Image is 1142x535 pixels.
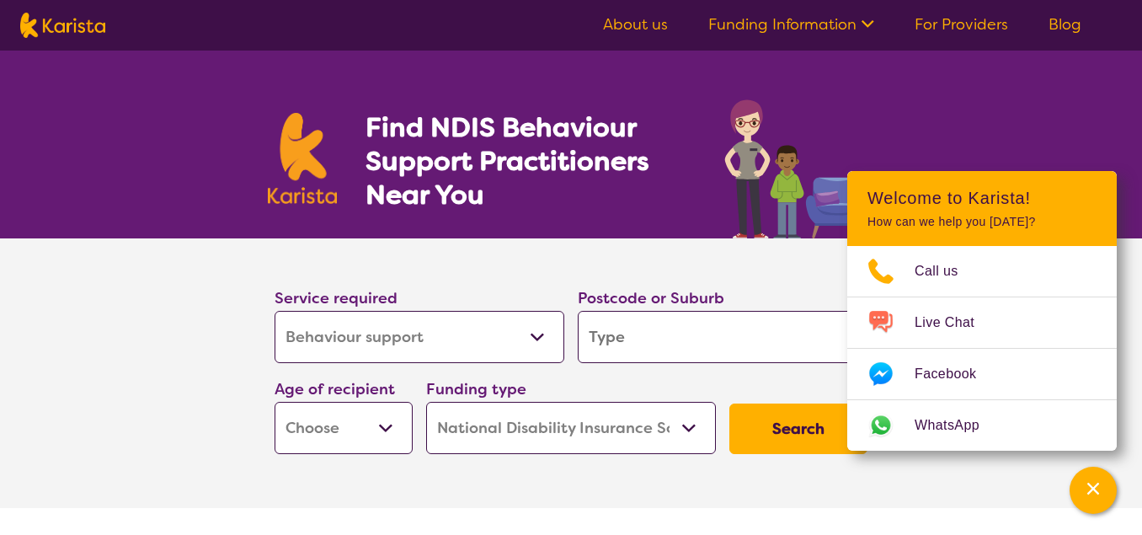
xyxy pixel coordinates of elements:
[1049,14,1081,35] a: Blog
[847,246,1117,451] ul: Choose channel
[729,404,867,454] button: Search
[578,311,867,363] input: Type
[275,379,395,399] label: Age of recipient
[708,14,874,35] a: Funding Information
[915,14,1008,35] a: For Providers
[1070,467,1117,514] button: Channel Menu
[915,361,996,387] span: Facebook
[867,215,1097,229] p: How can we help you [DATE]?
[426,379,526,399] label: Funding type
[366,110,691,211] h1: Find NDIS Behaviour Support Practitioners Near You
[915,310,995,335] span: Live Chat
[915,413,1000,438] span: WhatsApp
[847,171,1117,451] div: Channel Menu
[20,13,105,38] img: Karista logo
[847,400,1117,451] a: Web link opens in a new tab.
[578,288,724,308] label: Postcode or Suburb
[720,91,874,238] img: behaviour-support
[867,188,1097,208] h2: Welcome to Karista!
[603,14,668,35] a: About us
[268,113,337,204] img: Karista logo
[275,288,398,308] label: Service required
[915,259,979,284] span: Call us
